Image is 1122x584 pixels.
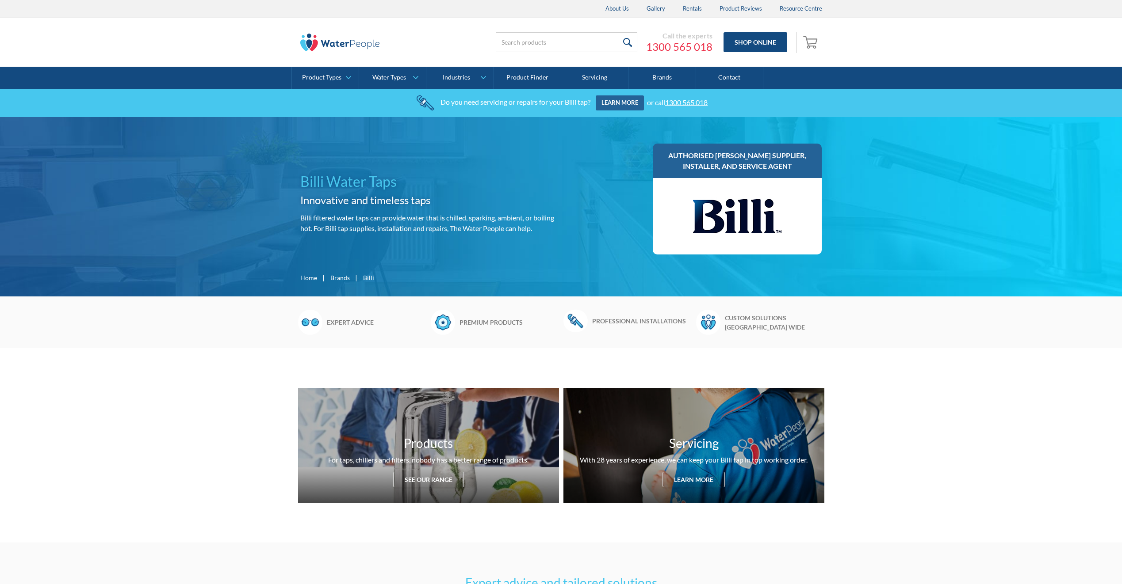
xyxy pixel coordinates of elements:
[628,67,696,89] a: Brands
[561,67,628,89] a: Servicing
[300,212,558,234] p: Billi filtered water taps can provide water that is chilled, sparking, ambient, or boiling hot. F...
[662,472,725,487] div: Learn more
[563,310,588,332] img: Wrench
[298,388,559,503] a: ProductsFor taps, chillers and filters, nobody has a better range of products.See our range
[647,98,708,106] div: or call
[292,67,359,89] a: Product Types
[801,32,822,53] a: Open cart
[596,95,644,110] a: Learn more
[665,98,708,106] a: 1300 565 018
[431,310,455,334] img: Badge
[354,272,359,283] div: |
[580,455,808,465] div: With 28 years of experience, we can keep your Billi tap in top working order.
[393,472,464,487] div: See our range
[302,74,341,81] div: Product Types
[359,67,426,89] a: Water Types
[426,67,493,89] a: Industries
[696,310,720,334] img: Waterpeople Symbol
[300,34,380,51] img: The Water People
[563,388,824,503] a: ServicingWith 28 years of experience, we can keep your Billi tap in top working order.Learn more
[669,434,719,452] h3: Servicing
[404,434,453,452] h3: Products
[460,318,559,327] h6: Premium products
[725,313,824,332] h6: Custom solutions [GEOGRAPHIC_DATA] wide
[592,316,692,326] h6: Professional installations
[330,273,350,282] a: Brands
[300,273,317,282] a: Home
[300,192,558,208] h2: Innovative and timeless taps
[646,40,712,53] a: 1300 565 018
[662,150,813,171] h3: Authorised [PERSON_NAME] supplier, installer, and service agent
[372,74,406,81] div: Water Types
[327,318,426,327] h6: Expert advice
[440,98,590,106] div: Do you need servicing or repairs for your Billi tap?
[724,32,787,52] a: Shop Online
[300,171,558,192] h1: Billi Water Taps
[443,74,470,81] div: Industries
[363,273,374,282] div: Billi
[328,455,528,465] div: For taps, chillers and filters, nobody has a better range of products.
[496,32,637,52] input: Search products
[298,310,322,334] img: Glasses
[693,187,781,246] img: Billi
[803,35,820,49] img: shopping cart
[494,67,561,89] a: Product Finder
[696,67,763,89] a: Contact
[322,272,326,283] div: |
[646,31,712,40] div: Call the experts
